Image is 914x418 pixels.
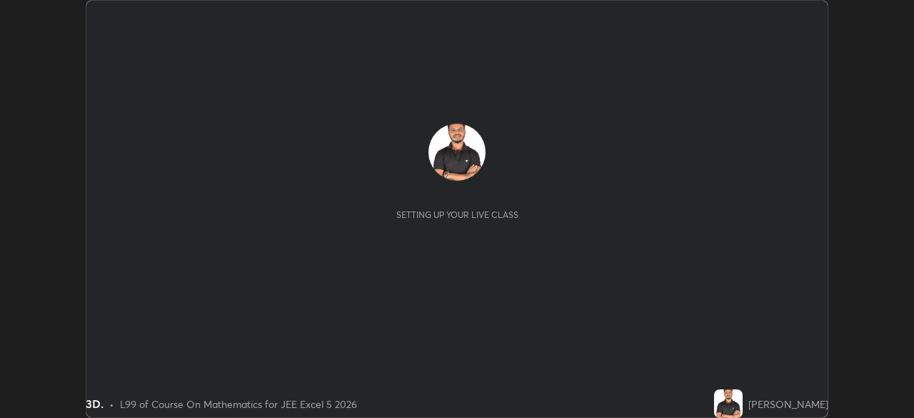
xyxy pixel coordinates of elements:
[396,209,518,220] div: Setting up your live class
[86,395,104,412] div: 3D.
[428,124,486,181] img: 8a5640520d1649759a523a16a6c3a527.jpg
[120,397,357,412] div: L99 of Course On Mathematics for JEE Excel 5 2026
[109,397,114,412] div: •
[714,389,743,418] img: 8a5640520d1649759a523a16a6c3a527.jpg
[748,397,828,412] div: [PERSON_NAME]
